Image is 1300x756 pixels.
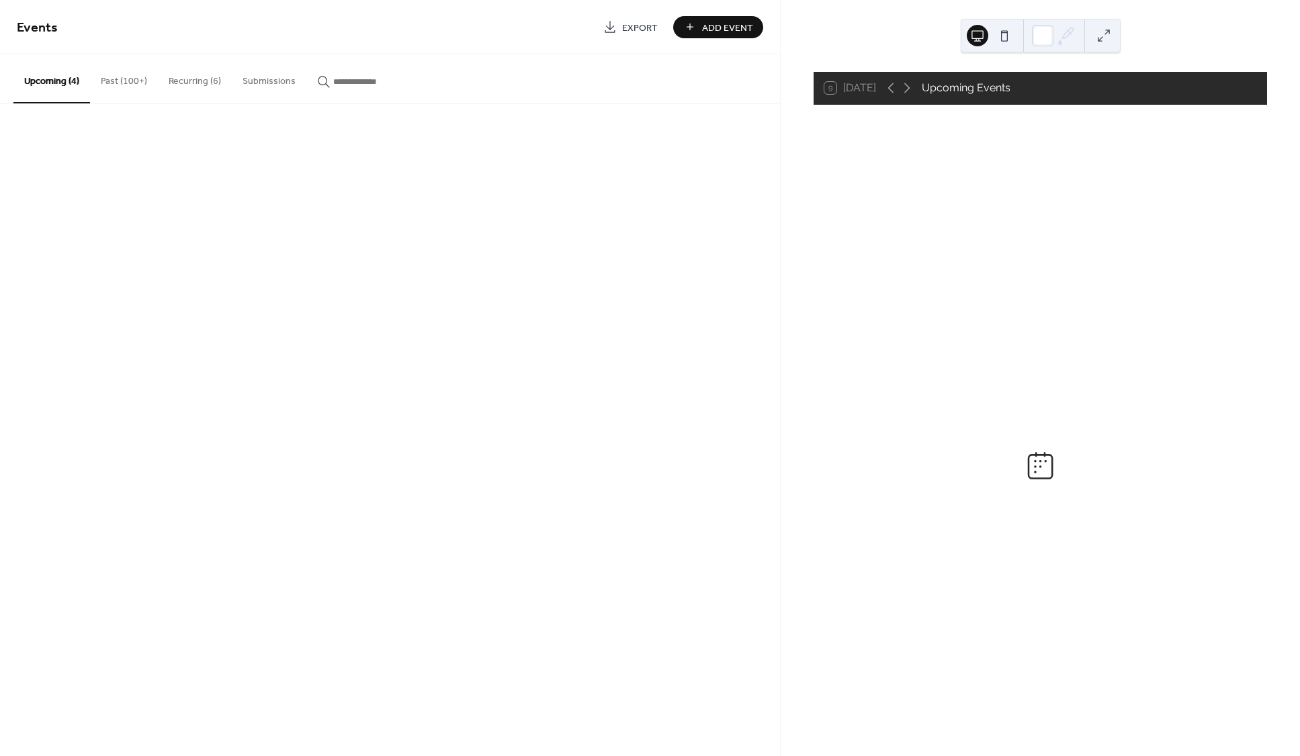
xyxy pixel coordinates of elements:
[232,54,306,102] button: Submissions
[13,54,90,103] button: Upcoming (4)
[702,21,753,35] span: Add Event
[17,15,58,41] span: Events
[90,54,158,102] button: Past (100+)
[922,80,1010,96] div: Upcoming Events
[593,16,668,38] a: Export
[158,54,232,102] button: Recurring (6)
[673,16,763,38] button: Add Event
[622,21,658,35] span: Export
